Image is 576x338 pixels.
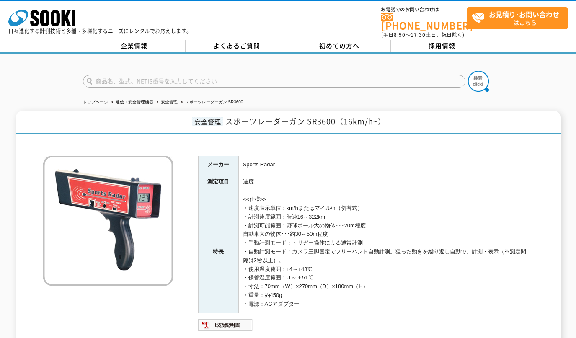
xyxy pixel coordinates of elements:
[319,41,359,50] span: 初めての方へ
[381,7,467,12] span: お電話でのお問い合わせは
[198,191,238,313] th: 特長
[381,13,467,30] a: [PHONE_NUMBER]
[288,40,391,52] a: 初めての方へ
[83,40,186,52] a: 企業情報
[467,7,568,29] a: お見積り･お問い合わせはこちら
[225,116,386,127] span: スポーツレーダーガン SR3600（16km/h~）
[238,191,533,313] td: <<仕様>> ・速度表示単位：km/hまたはマイル/h（切替式） ・計測速度範囲：時速16～322km ・計測可能範囲：野球ボール大の物体･･･20m程度 自動車大の物体･･･約30～50m程度...
[489,9,559,19] strong: お見積り･お問い合わせ
[411,31,426,39] span: 17:30
[179,98,243,107] li: スポーツレーダーガン SR3600
[381,31,464,39] span: (平日 ～ 土日、祝日除く)
[468,71,489,92] img: btn_search.png
[472,8,567,28] span: はこちら
[8,28,192,34] p: 日々進化する計測技術と多種・多様化するニーズにレンタルでお応えします。
[161,100,178,104] a: 安全管理
[186,40,288,52] a: よくあるご質問
[116,100,153,104] a: 通信・安全管理機器
[391,40,493,52] a: 採用情報
[198,156,238,173] th: メーカー
[394,31,406,39] span: 8:50
[198,324,253,330] a: 取扱説明書
[83,100,108,104] a: トップページ
[192,117,223,126] span: 安全管理
[198,173,238,191] th: 測定項目
[198,318,253,332] img: 取扱説明書
[238,156,533,173] td: Sports Radar
[83,75,465,88] input: 商品名、型式、NETIS番号を入力してください
[238,173,533,191] td: 速度
[43,156,173,286] img: スポーツレーダーガン SR3600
